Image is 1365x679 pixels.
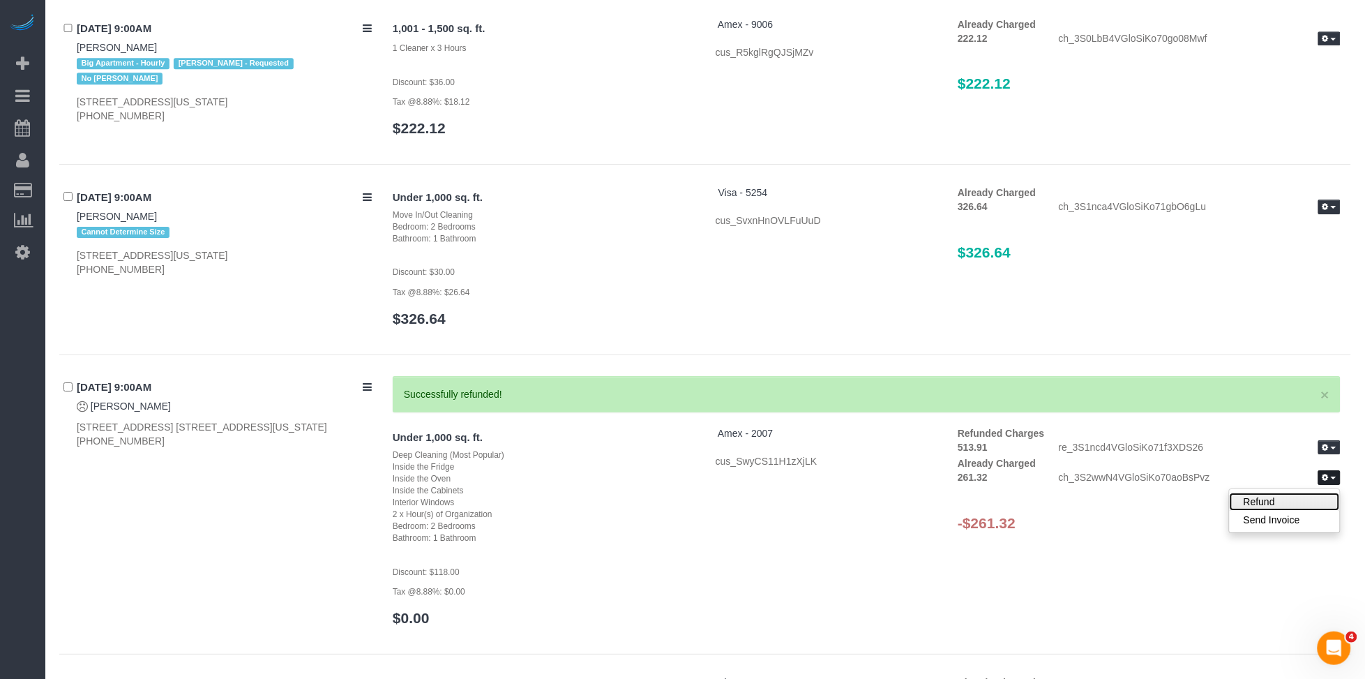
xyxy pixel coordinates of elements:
div: [STREET_ADDRESS] [STREET_ADDRESS][US_STATE] [PHONE_NUMBER] [77,420,372,448]
a: Amex - 9006 [718,19,773,30]
div: Inside the Cabinets [393,485,695,497]
strong: Already Charged [958,458,1036,469]
a: [PERSON_NAME] [77,42,157,53]
strong: Refunded Charges [958,428,1044,439]
small: 1 Cleaner x 3 Hours [393,43,467,53]
small: Discount: $30.00 [393,267,455,277]
div: Interior Windows [393,497,695,509]
div: Bedroom: 2 Bedrooms [393,521,695,532]
div: Move In/Out Cleaning [393,209,695,221]
div: [STREET_ADDRESS][US_STATE] [PHONE_NUMBER] [77,95,372,123]
div: Inside the Fridge [393,461,695,473]
span: 4 [1346,632,1357,643]
div: 2 x Hour(s) of Organization [393,509,695,521]
h4: [DATE] 9:00AM [77,23,372,35]
a: [PERSON_NAME] [91,401,171,412]
h4: [DATE] 9:00AM [77,192,372,204]
div: ch_3S1nca4VGloSiKo71gbO6gLu [1048,200,1351,216]
strong: Already Charged [958,187,1036,198]
h3: -$261.32 [958,515,1341,531]
div: Inside the Oven [393,473,695,485]
strong: 513.91 [958,442,988,453]
h4: Under 1,000 sq. ft. [393,192,695,204]
img: Automaid Logo [8,14,36,33]
span: No [PERSON_NAME] [77,73,163,84]
iframe: Intercom live chat [1318,632,1351,665]
div: cus_SvxnHnOVLFuUuD [716,214,937,227]
div: cus_R5kglRgQJSjMZv [716,45,937,59]
small: Tax @8.88%: $26.64 [393,288,470,297]
a: $326.64 [393,311,446,327]
div: Deep Cleaning (Most Popular) [393,449,695,461]
div: ch_3S0LbB4VGloSiKo70go08Mwf [1048,31,1351,48]
small: Tax @8.88%: $18.12 [393,97,470,107]
strong: Already Charged [958,19,1036,30]
strong: 261.32 [958,472,988,483]
span: Cannot Determine Size [77,227,169,238]
a: Refund [1230,493,1340,511]
div: Bathroom: 1 Bathroom [393,532,695,544]
div: Tags [77,223,372,241]
h4: 1,001 - 1,500 sq. ft. [393,23,695,35]
small: Discount: $36.00 [393,77,455,87]
small: Discount: $118.00 [393,567,460,577]
span: $326.64 [958,244,1011,260]
a: Visa - 5254 [718,187,768,198]
div: Tags [77,54,372,88]
div: Bathroom: 1 Bathroom [393,233,695,245]
span: Big Apartment - Hourly [77,58,169,69]
div: re_3S1ncd4VGloSiKo71f3XDS26 [1048,440,1351,457]
h4: [DATE] 9:00AM [77,382,372,394]
span: $222.12 [958,75,1011,91]
small: Tax @8.88%: $0.00 [393,587,465,597]
div: [STREET_ADDRESS][US_STATE] [PHONE_NUMBER] [77,248,372,276]
a: [PERSON_NAME] [77,211,157,222]
a: × [1321,387,1329,402]
span: [PERSON_NAME] - Requested [174,58,293,69]
strong: 326.64 [958,201,988,212]
a: Send Invoice [1230,511,1340,529]
div: Bedroom: 2 Bedrooms [393,221,695,233]
div: ch_3S2wwN4VGloSiKo70aoBsPvz [1048,470,1351,487]
div: cus_SwyCS11H1zXjLK [716,454,937,468]
strong: 222.12 [958,33,988,44]
div: Successfully refunded! [404,387,1329,401]
h4: Under 1,000 sq. ft. [393,432,695,444]
a: $222.12 [393,120,446,136]
a: Amex - 2007 [718,428,773,439]
a: $0.00 [393,610,430,626]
